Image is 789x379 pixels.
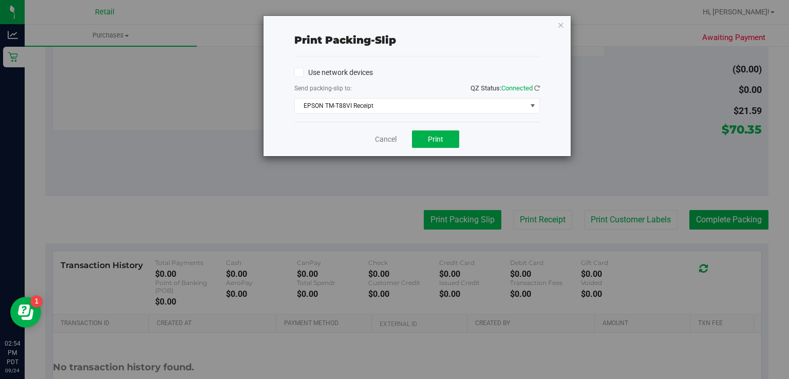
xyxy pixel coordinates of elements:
span: QZ Status: [471,84,540,92]
span: Print packing-slip [294,34,396,46]
button: Print [412,130,459,148]
span: Print [428,135,443,143]
iframe: Resource center unread badge [30,295,43,308]
span: Connected [501,84,533,92]
span: select [526,99,539,113]
iframe: Resource center [10,297,41,328]
label: Send packing-slip to: [294,84,352,93]
label: Use network devices [294,67,373,78]
a: Cancel [375,134,397,145]
span: EPSON TM-T88VI Receipt [295,99,527,113]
